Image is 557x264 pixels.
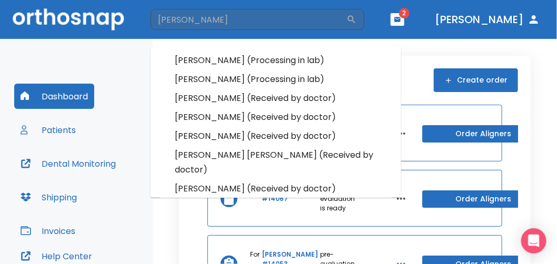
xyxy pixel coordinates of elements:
h6: [PERSON_NAME] (Received by doctor) [175,181,377,196]
button: Dental Monitoring [14,151,122,176]
h6: [PERSON_NAME] (Received by doctor) [175,129,377,144]
button: Patients [14,117,82,143]
h6: [PERSON_NAME] (Processing in lab) [175,72,377,87]
p: For [250,185,260,213]
h6: [PERSON_NAME] (Received by doctor) [175,91,377,106]
p: pre-evaluation is ready [320,185,355,213]
button: [PERSON_NAME] [431,10,544,29]
img: Orthosnap [13,8,124,30]
h6: [PERSON_NAME] [PERSON_NAME] (Received by doctor) [175,148,377,177]
h6: [PERSON_NAME] (Processing in lab) [175,53,377,68]
input: Search by Patient Name or Case # [151,9,346,30]
a: [PERSON_NAME] #14067 [262,185,318,213]
button: Invoices [14,218,82,243]
div: Open Intercom Messenger [521,228,546,253]
button: Dashboard [14,84,94,109]
button: Create order [434,68,518,92]
button: Order Aligners [422,190,544,208]
button: Shipping [14,185,83,210]
span: 2 [399,8,410,18]
button: Order Aligners [422,125,544,143]
h6: [PERSON_NAME] (Received by doctor) [175,110,377,125]
h6: [PERSON_NAME] (Received by doctor) [175,34,377,49]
